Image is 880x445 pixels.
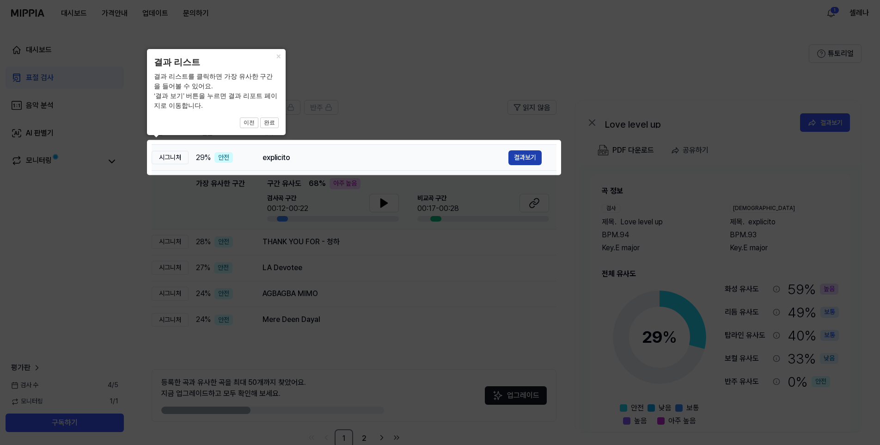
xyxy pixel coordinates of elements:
button: 이전 [240,117,258,129]
div: 시그니처 [152,151,189,165]
span: 29 % [196,152,211,163]
button: 완료 [260,117,279,129]
div: 결과 리스트를 클릭하면 가장 유사한 구간을 들어볼 수 있어요. ‘결과 보기’ 버튼을 누르면 결과 리포트 페이지로 이동합니다. [154,72,279,111]
button: Close [271,49,286,62]
div: 안전 [214,152,233,163]
header: 결과 리스트 [154,56,279,69]
div: explicito [263,152,508,163]
button: 결과보기 [508,150,542,165]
